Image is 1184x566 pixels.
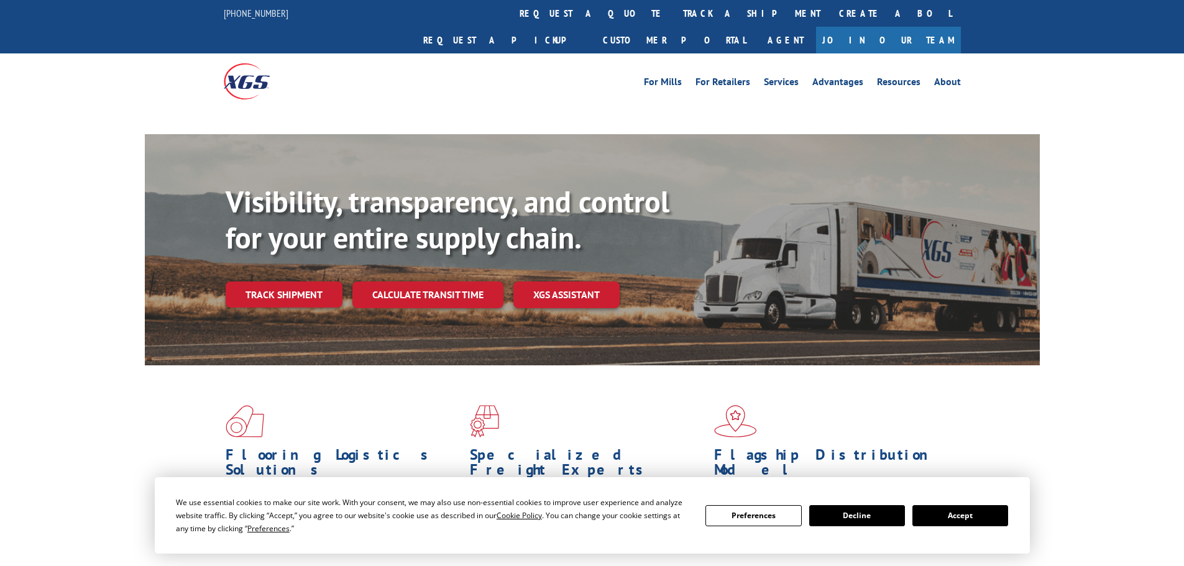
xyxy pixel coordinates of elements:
[755,27,816,53] a: Agent
[812,77,863,91] a: Advantages
[224,7,288,19] a: [PHONE_NUMBER]
[934,77,961,91] a: About
[497,510,542,521] span: Cookie Policy
[226,405,264,437] img: xgs-icon-total-supply-chain-intelligence-red
[226,182,669,257] b: Visibility, transparency, and control for your entire supply chain.
[816,27,961,53] a: Join Our Team
[714,405,757,437] img: xgs-icon-flagship-distribution-model-red
[877,77,920,91] a: Resources
[513,281,620,308] a: XGS ASSISTANT
[155,477,1030,554] div: Cookie Consent Prompt
[470,405,499,437] img: xgs-icon-focused-on-flooring-red
[594,27,755,53] a: Customer Portal
[714,447,949,483] h1: Flagship Distribution Model
[644,77,682,91] a: For Mills
[809,505,905,526] button: Decline
[247,523,290,534] span: Preferences
[695,77,750,91] a: For Retailers
[705,505,801,526] button: Preferences
[414,27,594,53] a: Request a pickup
[912,505,1008,526] button: Accept
[226,281,342,308] a: Track shipment
[352,281,503,308] a: Calculate transit time
[470,447,705,483] h1: Specialized Freight Experts
[764,77,799,91] a: Services
[176,496,691,535] div: We use essential cookies to make our site work. With your consent, we may also use non-essential ...
[226,447,461,483] h1: Flooring Logistics Solutions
